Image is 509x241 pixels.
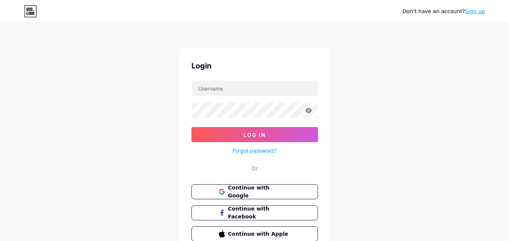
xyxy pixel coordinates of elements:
[191,184,318,199] button: Continue with Google
[402,8,485,15] div: Don't have an account?
[232,147,277,155] a: Forgot password?
[252,164,258,172] div: Or
[228,230,290,238] span: Continue with Apple
[192,81,318,96] input: Username
[228,184,290,200] span: Continue with Google
[228,205,290,221] span: Continue with Facebook
[243,132,266,138] span: Log In
[191,205,318,220] button: Continue with Facebook
[191,127,318,142] button: Log In
[191,60,318,71] div: Login
[465,8,485,14] a: Sign up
